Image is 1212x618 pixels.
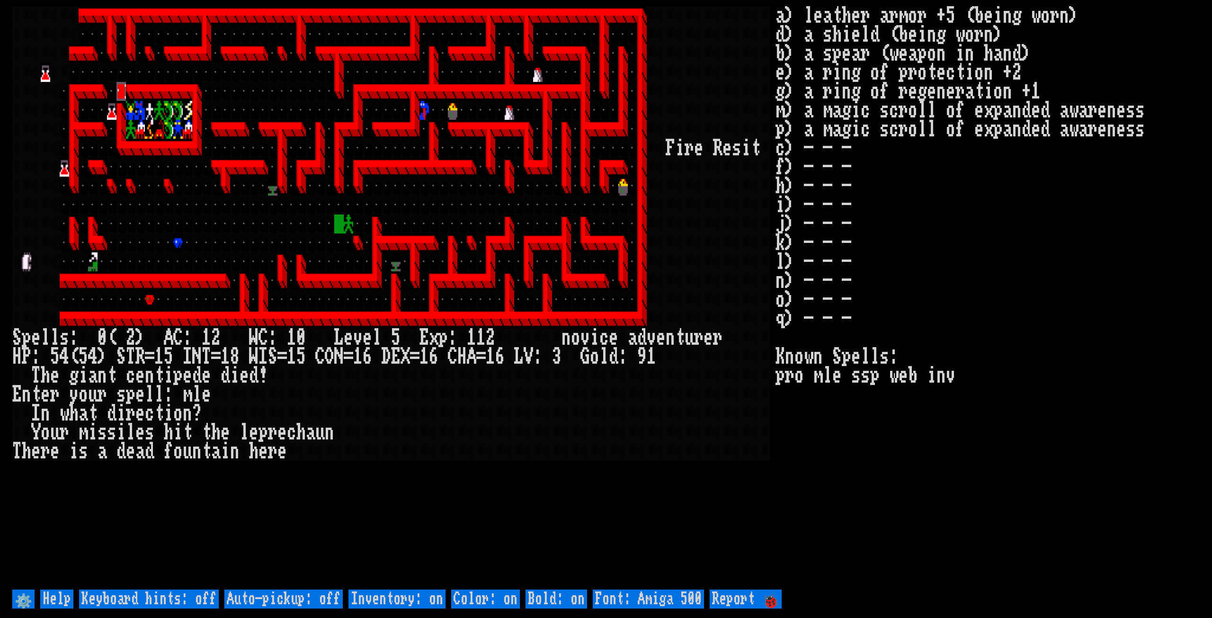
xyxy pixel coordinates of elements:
[287,347,296,366] div: 1
[287,328,296,347] div: 1
[325,347,334,366] div: O
[353,347,363,366] div: 1
[363,347,372,366] div: 6
[50,328,60,347] div: l
[98,347,107,366] div: )
[12,347,22,366] div: H
[183,404,192,423] div: n
[98,366,107,385] div: n
[410,347,419,366] div: =
[202,385,211,404] div: e
[296,347,306,366] div: 5
[145,423,154,442] div: s
[79,347,88,366] div: 5
[221,442,230,461] div: i
[637,328,647,347] div: d
[31,328,41,347] div: e
[713,139,722,158] div: R
[135,442,145,461] div: a
[41,366,50,385] div: h
[154,366,164,385] div: t
[277,423,287,442] div: e
[98,385,107,404] div: r
[580,347,590,366] div: G
[277,442,287,461] div: e
[69,328,79,347] div: :
[145,385,154,404] div: l
[429,328,438,347] div: x
[775,6,1200,587] stats: a) leather armor +5 (being worn) d) a shield (being worn) b) a spear (weapon in hand) e) a ring o...
[60,423,69,442] div: r
[457,347,467,366] div: H
[41,328,50,347] div: l
[60,328,69,347] div: s
[12,442,22,461] div: T
[448,347,457,366] div: C
[666,139,675,158] div: F
[69,442,79,461] div: i
[344,328,353,347] div: e
[694,139,704,158] div: e
[599,328,609,347] div: c
[88,366,98,385] div: a
[192,442,202,461] div: n
[154,385,164,404] div: l
[107,404,116,423] div: d
[41,423,50,442] div: o
[135,423,145,442] div: e
[164,347,173,366] div: 5
[164,366,173,385] div: i
[31,347,41,366] div: :
[31,404,41,423] div: I
[249,442,258,461] div: h
[60,404,69,423] div: w
[344,347,353,366] div: =
[173,423,183,442] div: i
[202,423,211,442] div: t
[116,423,126,442] div: i
[126,442,135,461] div: e
[704,328,713,347] div: e
[647,328,656,347] div: v
[31,423,41,442] div: Y
[107,423,116,442] div: s
[710,590,782,609] input: Report 🐞
[145,404,154,423] div: c
[211,347,221,366] div: =
[164,328,173,347] div: A
[296,423,306,442] div: h
[438,328,448,347] div: p
[353,328,363,347] div: v
[164,404,173,423] div: i
[41,404,50,423] div: n
[258,328,268,347] div: C
[211,328,221,347] div: 2
[258,366,268,385] div: !
[526,590,587,609] input: Bold: on
[277,347,287,366] div: =
[88,347,98,366] div: 4
[40,590,73,609] input: Help
[107,328,116,347] div: (
[50,442,60,461] div: e
[69,385,79,404] div: y
[126,385,135,404] div: p
[202,347,211,366] div: T
[593,590,704,609] input: Font: Amiga 500
[249,366,258,385] div: d
[116,442,126,461] div: d
[306,423,315,442] div: a
[230,442,240,461] div: n
[451,590,520,609] input: Color: on
[240,423,249,442] div: l
[145,366,154,385] div: n
[382,347,391,366] div: D
[334,347,344,366] div: N
[173,442,183,461] div: o
[154,404,164,423] div: t
[22,385,31,404] div: n
[173,328,183,347] div: C
[12,590,35,609] input: ⚙️
[552,347,561,366] div: 3
[722,139,732,158] div: e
